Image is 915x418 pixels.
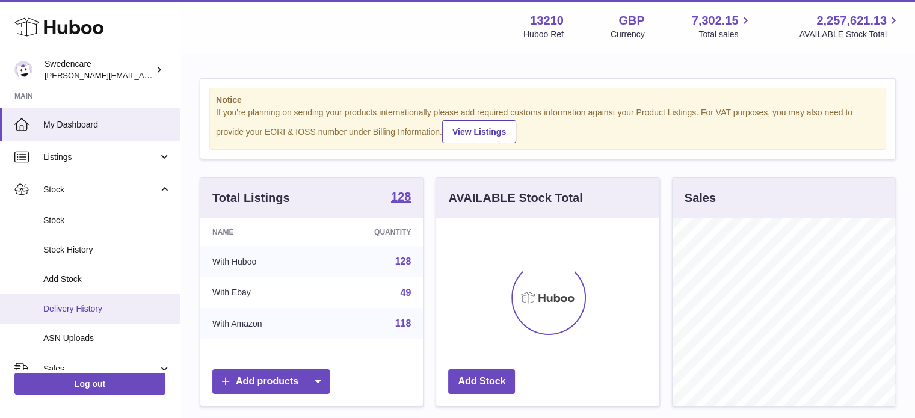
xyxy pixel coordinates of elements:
[43,152,158,163] span: Listings
[212,190,290,206] h3: Total Listings
[45,70,241,80] span: [PERSON_NAME][EMAIL_ADDRESS][DOMAIN_NAME]
[523,29,564,40] div: Huboo Ref
[611,29,645,40] div: Currency
[391,191,411,203] strong: 128
[530,13,564,29] strong: 13210
[395,256,411,266] a: 128
[395,318,411,328] a: 118
[43,119,171,131] span: My Dashboard
[692,13,753,40] a: 7,302.15 Total sales
[216,94,880,106] strong: Notice
[200,277,322,309] td: With Ebay
[799,29,901,40] span: AVAILABLE Stock Total
[698,29,752,40] span: Total sales
[200,308,322,339] td: With Amazon
[448,369,515,394] a: Add Stock
[43,274,171,285] span: Add Stock
[43,244,171,256] span: Stock History
[799,13,901,40] a: 2,257,621.13 AVAILABLE Stock Total
[685,190,716,206] h3: Sales
[43,184,158,195] span: Stock
[442,120,516,143] a: View Listings
[216,107,880,143] div: If you're planning on sending your products internationally please add required customs informati...
[200,218,322,246] th: Name
[43,363,158,375] span: Sales
[200,246,322,277] td: With Huboo
[43,215,171,226] span: Stock
[322,218,424,246] th: Quantity
[14,373,165,395] a: Log out
[43,333,171,344] span: ASN Uploads
[391,191,411,205] a: 128
[212,369,330,394] a: Add products
[618,13,644,29] strong: GBP
[401,287,411,298] a: 49
[448,190,582,206] h3: AVAILABLE Stock Total
[816,13,887,29] span: 2,257,621.13
[14,61,32,79] img: rebecca.fall@swedencare.co.uk
[692,13,739,29] span: 7,302.15
[45,58,153,81] div: Swedencare
[43,303,171,315] span: Delivery History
